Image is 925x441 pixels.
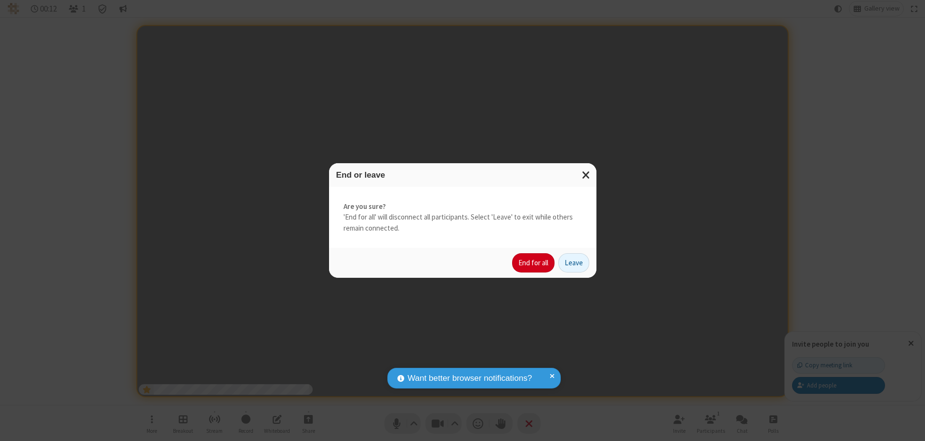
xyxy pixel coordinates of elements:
span: Want better browser notifications? [408,372,532,385]
button: Close modal [576,163,596,187]
h3: End or leave [336,170,589,180]
strong: Are you sure? [344,201,582,212]
div: 'End for all' will disconnect all participants. Select 'Leave' to exit while others remain connec... [329,187,596,248]
button: End for all [512,253,555,272]
button: Leave [558,253,589,272]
